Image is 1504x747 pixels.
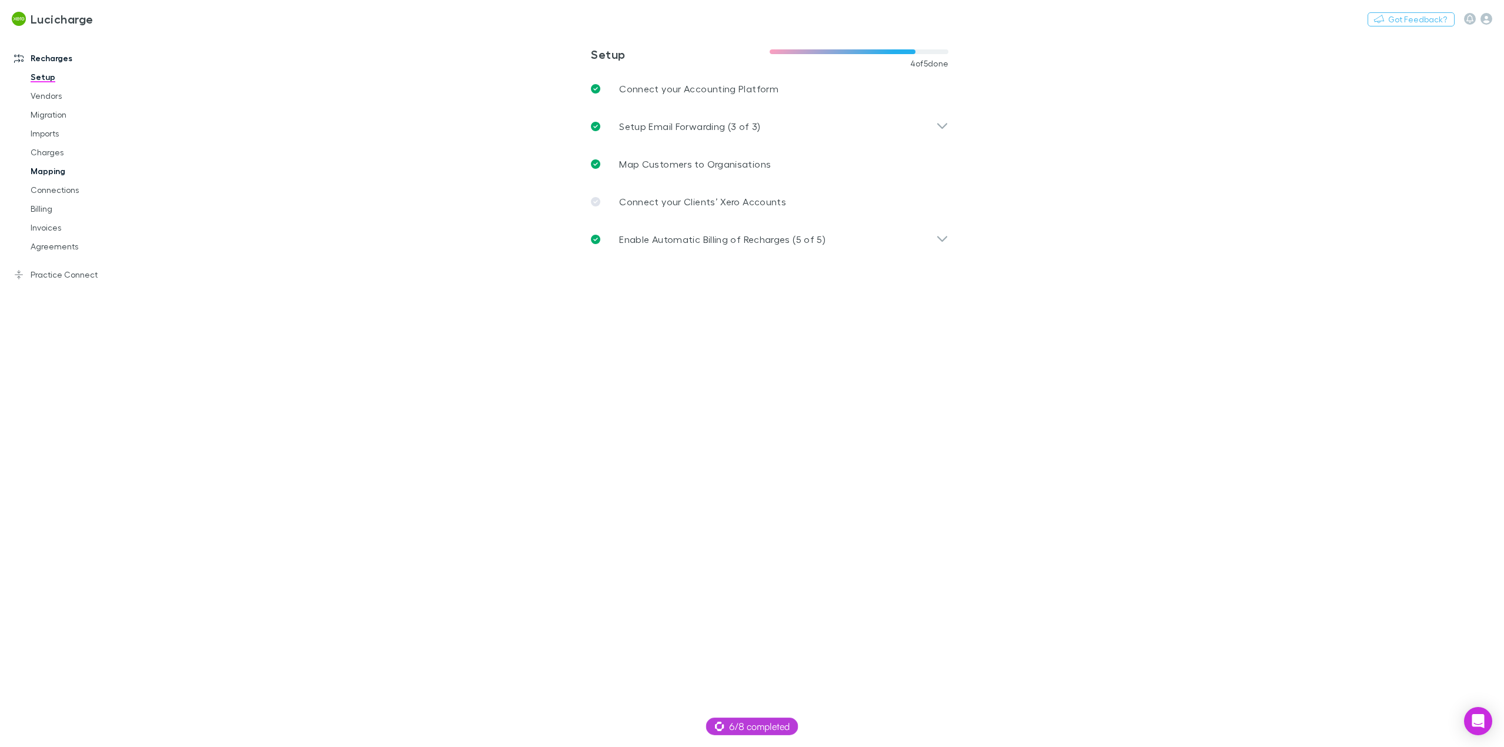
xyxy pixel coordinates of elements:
[19,105,165,124] a: Migration
[19,143,165,162] a: Charges
[2,49,165,68] a: Recharges
[619,82,778,96] p: Connect your Accounting Platform
[5,5,101,33] a: Lucicharge
[12,12,26,26] img: Lucicharge's Logo
[619,195,786,209] p: Connect your Clients’ Xero Accounts
[619,157,771,171] p: Map Customers to Organisations
[619,232,825,246] p: Enable Automatic Billing of Recharges (5 of 5)
[19,199,165,218] a: Billing
[619,119,760,134] p: Setup Email Forwarding (3 of 3)
[581,183,958,221] a: Connect your Clients’ Xero Accounts
[581,108,958,145] div: Setup Email Forwarding (3 of 3)
[910,59,949,68] span: 4 of 5 done
[1464,707,1492,735] div: Open Intercom Messenger
[19,162,165,181] a: Mapping
[19,124,165,143] a: Imports
[581,70,958,108] a: Connect your Accounting Platform
[581,145,958,183] a: Map Customers to Organisations
[31,12,93,26] h3: Lucicharge
[19,68,165,86] a: Setup
[19,86,165,105] a: Vendors
[1368,12,1455,26] button: Got Feedback?
[19,218,165,237] a: Invoices
[19,237,165,256] a: Agreements
[2,265,165,284] a: Practice Connect
[19,181,165,199] a: Connections
[581,221,958,258] div: Enable Automatic Billing of Recharges (5 of 5)
[591,47,770,61] h3: Setup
